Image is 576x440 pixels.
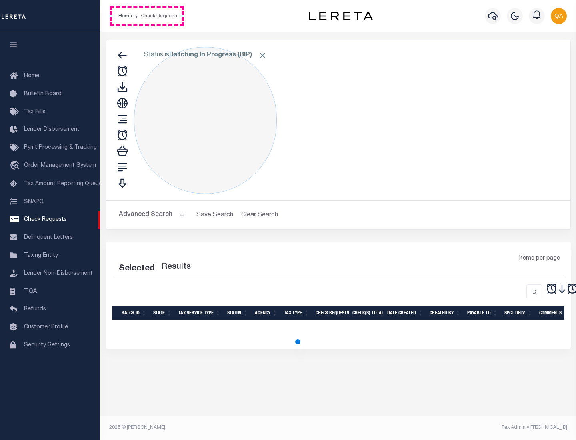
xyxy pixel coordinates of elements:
[24,288,37,294] span: TIQA
[161,261,191,274] label: Results
[103,424,338,431] div: 2025 © [PERSON_NAME].
[118,306,150,320] th: Batch Id
[118,14,132,18] a: Home
[312,306,349,320] th: Check Requests
[536,306,572,320] th: Comments
[150,306,175,320] th: State
[281,306,312,320] th: Tax Type
[24,127,80,132] span: Lender Disbursement
[24,199,44,204] span: SNAPQ
[224,306,252,320] th: Status
[192,207,238,223] button: Save Search
[464,306,501,320] th: Payable To
[349,306,384,320] th: Check(s) Total
[309,12,373,20] img: logo-dark.svg
[24,306,46,312] span: Refunds
[119,262,155,275] div: Selected
[426,306,464,320] th: Created By
[551,8,567,24] img: svg+xml;base64,PHN2ZyB4bWxucz0iaHR0cDovL3d3dy53My5vcmcvMjAwMC9zdmciIHBvaW50ZXItZXZlbnRzPSJub25lIi...
[238,207,282,223] button: Clear Search
[24,324,68,330] span: Customer Profile
[24,271,93,276] span: Lender Non-Disbursement
[24,109,46,115] span: Tax Bills
[24,91,62,97] span: Bulletin Board
[134,47,277,194] div: Click to Edit
[24,235,73,240] span: Delinquent Letters
[24,253,58,258] span: Taxing Entity
[119,207,185,223] button: Advanced Search
[24,217,67,222] span: Check Requests
[344,424,567,431] div: Tax Admin v.[TECHNICAL_ID]
[175,306,224,320] th: Tax Service Type
[258,51,267,60] span: Click to Remove
[132,12,179,20] li: Check Requests
[519,254,560,263] span: Items per page
[24,181,102,187] span: Tax Amount Reporting Queue
[24,145,97,150] span: Pymt Processing & Tracking
[24,73,39,79] span: Home
[24,342,70,348] span: Security Settings
[169,52,267,58] b: Batching In Progress (BIP)
[24,163,96,168] span: Order Management System
[384,306,426,320] th: Date Created
[10,161,22,171] i: travel_explore
[501,306,536,320] th: Spcl Delv.
[252,306,281,320] th: Agency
